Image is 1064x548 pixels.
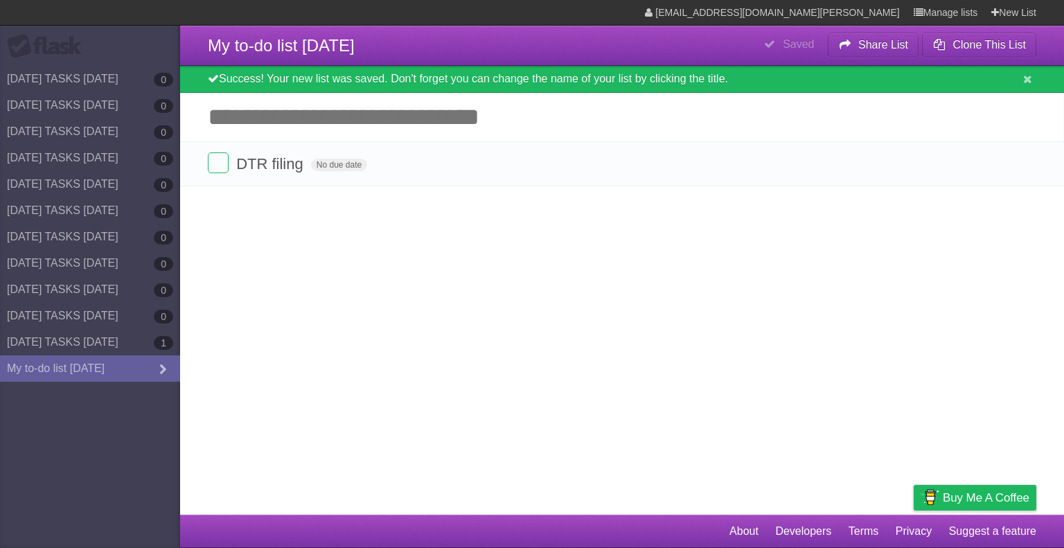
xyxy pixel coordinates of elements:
[154,73,173,87] b: 0
[154,152,173,166] b: 0
[849,518,879,545] a: Terms
[943,486,1029,510] span: Buy me a coffee
[236,155,307,173] span: DTR filing
[922,33,1036,58] button: Clone This List
[208,152,229,173] label: Done
[775,518,831,545] a: Developers
[154,257,173,271] b: 0
[7,34,90,59] div: Flask
[896,518,932,545] a: Privacy
[914,485,1036,511] a: Buy me a coffee
[154,231,173,245] b: 0
[154,283,173,297] b: 0
[949,518,1036,545] a: Suggest a feature
[729,518,759,545] a: About
[154,178,173,192] b: 0
[154,310,173,324] b: 0
[311,159,367,171] span: No due date
[154,125,173,139] b: 0
[154,204,173,218] b: 0
[208,36,355,55] span: My to-do list [DATE]
[858,39,908,51] b: Share List
[921,486,939,509] img: Buy me a coffee
[783,38,814,50] b: Saved
[828,33,919,58] button: Share List
[180,66,1064,93] div: Success! Your new list was saved. Don't forget you can change the name of your list by clicking t...
[154,99,173,113] b: 0
[154,336,173,350] b: 1
[952,39,1026,51] b: Clone This List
